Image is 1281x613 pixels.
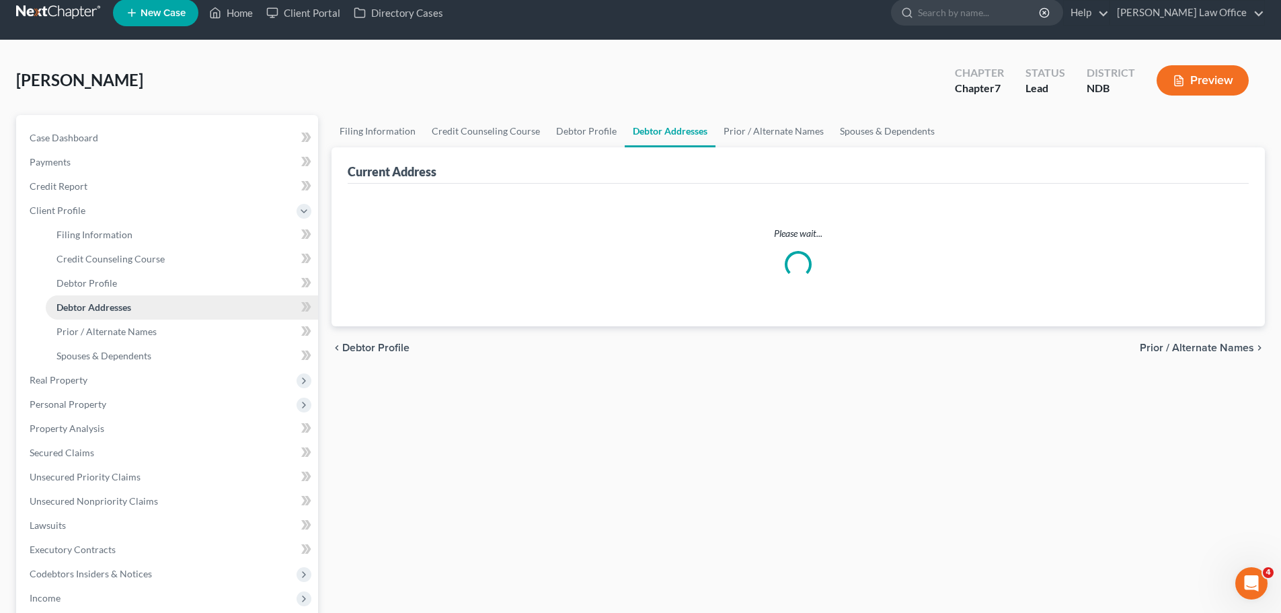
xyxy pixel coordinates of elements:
button: chevron_left Debtor Profile [332,342,410,353]
span: Credit Report [30,180,87,192]
a: Spouses & Dependents [832,115,943,147]
a: Credit Counseling Course [46,247,318,271]
a: Spouses & Dependents [46,344,318,368]
span: Income [30,592,61,604]
div: Chapter [955,65,1004,81]
span: Lawsuits [30,519,66,531]
span: Debtor Addresses [56,301,131,313]
span: Real Property [30,374,87,386]
span: Prior / Alternate Names [56,326,157,337]
div: Chapter [955,81,1004,96]
div: District [1087,65,1135,81]
a: Home [202,1,260,25]
button: Preview [1157,65,1249,96]
span: Personal Property [30,398,106,410]
span: Unsecured Priority Claims [30,471,141,482]
div: Lead [1025,81,1065,96]
span: Secured Claims [30,447,94,458]
div: Current Address [348,164,436,180]
a: Unsecured Priority Claims [19,465,318,489]
a: Prior / Alternate Names [46,320,318,344]
a: Case Dashboard [19,126,318,150]
a: Credit Report [19,174,318,199]
iframe: Intercom live chat [1235,567,1268,600]
a: [PERSON_NAME] Law Office [1110,1,1264,25]
a: Secured Claims [19,441,318,465]
a: Debtor Profile [46,271,318,295]
span: Debtor Profile [56,277,117,289]
a: Executory Contracts [19,538,318,562]
span: Payments [30,156,71,168]
a: Help [1064,1,1109,25]
button: Prior / Alternate Names chevron_right [1140,342,1265,353]
a: Credit Counseling Course [424,115,548,147]
a: Filing Information [332,115,424,147]
a: Debtor Addresses [625,115,715,147]
span: Debtor Profile [342,342,410,353]
a: Client Portal [260,1,347,25]
span: New Case [141,8,186,18]
span: Credit Counseling Course [56,253,165,264]
span: 7 [995,81,1001,94]
span: [PERSON_NAME] [16,70,143,89]
a: Filing Information [46,223,318,247]
span: Spouses & Dependents [56,350,151,361]
span: Case Dashboard [30,132,98,143]
a: Debtor Profile [548,115,625,147]
span: Prior / Alternate Names [1140,342,1254,353]
p: Please wait... [358,227,1238,240]
a: Property Analysis [19,417,318,441]
div: Status [1025,65,1065,81]
a: Prior / Alternate Names [715,115,832,147]
span: Property Analysis [30,423,104,434]
span: Unsecured Nonpriority Claims [30,495,158,507]
a: Payments [19,150,318,174]
i: chevron_left [332,342,342,353]
span: Executory Contracts [30,544,116,555]
span: 4 [1263,567,1274,578]
a: Unsecured Nonpriority Claims [19,489,318,513]
div: NDB [1087,81,1135,96]
a: Directory Cases [347,1,450,25]
i: chevron_right [1254,342,1265,353]
span: Client Profile [30,205,85,216]
span: Codebtors Insiders & Notices [30,568,152,579]
a: Lawsuits [19,513,318,538]
span: Filing Information [56,229,132,240]
a: Debtor Addresses [46,295,318,320]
